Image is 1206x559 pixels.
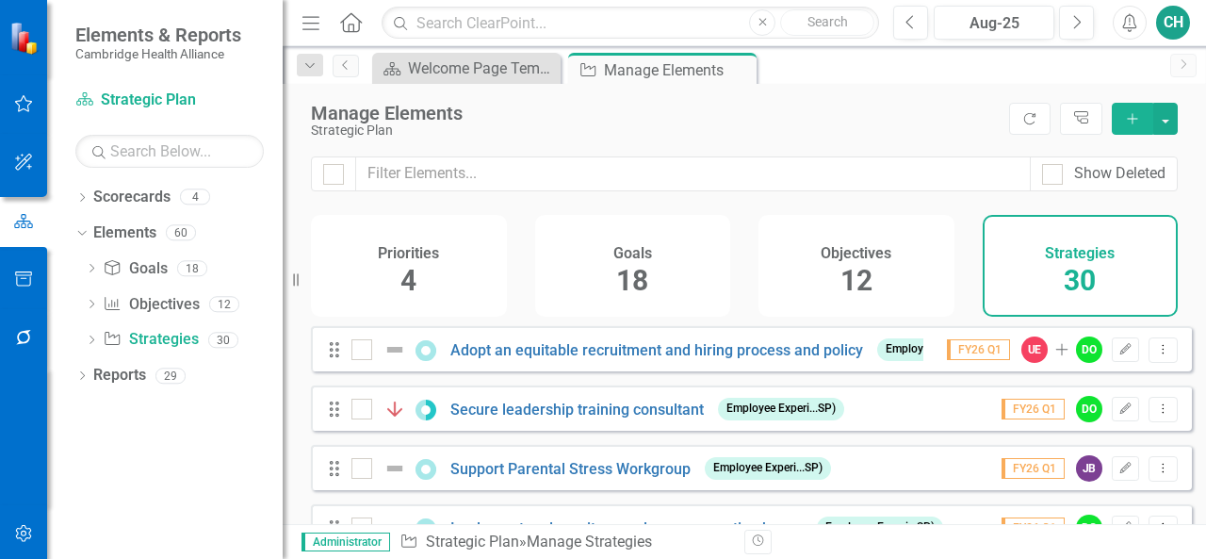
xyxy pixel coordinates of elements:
[9,22,42,55] img: ClearPoint Strategy
[383,457,406,480] img: Not Defined
[1076,396,1102,422] div: DO
[383,517,406,539] img: Not Defined
[1002,399,1065,419] span: FY26 Q1
[718,398,844,419] span: Employee Experi...SP)
[177,260,207,276] div: 18
[208,332,238,348] div: 30
[75,90,264,111] a: Strategic Plan
[821,245,891,262] h4: Objectives
[93,222,156,244] a: Elements
[1021,337,1048,363] div: UE
[817,517,943,538] span: Employee Experi...SP)
[383,398,406,420] img: In progress and off track
[1045,245,1115,262] h4: Strategies
[1076,337,1102,363] div: DO
[934,6,1054,40] button: Aug-25
[426,533,519,551] a: Strategic Plan
[400,264,416,297] span: 4
[103,258,167,280] a: Goals
[155,368,186,384] div: 29
[947,339,1010,360] span: FY26 Q1
[301,533,390,551] span: Administrator
[382,7,879,40] input: Search ClearPoint...
[1074,163,1165,185] div: Show Deleted
[807,14,848,29] span: Search
[103,294,199,316] a: Objectives
[311,103,1000,123] div: Manage Elements
[75,135,264,168] input: Search Below...
[450,341,863,359] a: Adopt an equitable recruitment and hiring process and policy
[1002,518,1065,538] span: FY26 Q1
[450,401,704,419] a: Secure leadership training consultant
[166,225,196,241] div: 60
[355,156,1031,191] input: Filter Elements...
[877,338,1003,360] span: Employee Experi...SP)
[399,532,730,553] div: » Manage Strategies
[705,457,831,479] span: Employee Experi...SP)
[378,245,439,262] h4: Priorities
[616,264,648,297] span: 18
[180,189,210,206] div: 4
[613,245,652,262] h4: Goals
[75,24,241,46] span: Elements & Reports
[604,58,752,82] div: Manage Elements
[408,57,556,80] div: Welcome Page Template
[940,12,1048,35] div: Aug-25
[840,264,872,297] span: 12
[780,9,874,36] button: Search
[209,296,239,312] div: 12
[75,46,241,61] small: Cambridge Health Alliance
[1076,455,1102,482] div: JB
[1076,515,1102,541] div: DO
[1156,6,1190,40] button: CH
[103,329,198,351] a: Strategies
[377,57,556,80] a: Welcome Page Template
[93,365,146,386] a: Reports
[450,460,691,478] a: Support Parental Stress Workgroup
[1002,458,1065,479] span: FY26 Q1
[93,187,171,208] a: Scorecards
[383,338,406,361] img: Not Defined
[1064,264,1096,297] span: 30
[311,123,1000,138] div: Strategic Plan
